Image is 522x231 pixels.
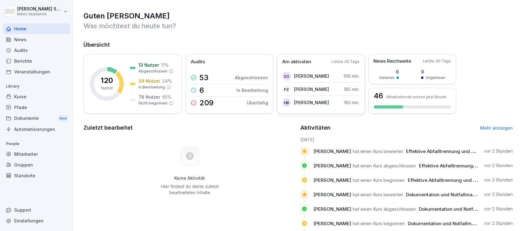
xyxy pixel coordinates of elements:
p: 183 min. [344,99,359,106]
h2: Aktivitäten [300,123,331,132]
p: 6 [199,87,204,94]
p: [PERSON_NAME] [294,86,329,92]
p: 13 Nutzer [139,62,159,68]
p: In Bearbeitung [139,84,165,90]
a: Standorte [3,170,70,181]
p: 0 [421,69,445,75]
a: Mitarbeiter [3,149,70,159]
p: 53 [199,74,208,81]
a: Berichte [3,56,70,66]
p: 209 [199,99,214,107]
p: Audits [191,58,205,65]
p: Hier findest du deine zuletzt bearbeiteten Inhalte [159,183,221,196]
p: vor 2 Stunden [484,206,513,212]
a: Mehr anzeigen [480,125,513,131]
a: Audits [3,45,70,56]
p: Mitarbeitende nutzen jetzt Bounti [386,95,446,99]
p: News Reichweite [373,58,411,65]
div: SO [282,72,291,80]
div: Dokumente [3,113,70,124]
p: Library [3,81,70,91]
p: Am aktivsten [282,58,311,65]
p: 185 min. [344,86,359,92]
h1: Guten [PERSON_NAME] [83,11,513,21]
a: DokumenteNew [3,113,70,124]
span: [PERSON_NAME] [313,148,351,154]
p: 78 Nutzer [139,94,160,100]
div: HB [282,98,291,107]
h3: 46 [374,92,383,100]
h5: Keine Aktivität [159,175,221,181]
p: vor 2 Stunden [484,162,513,169]
p: [PERSON_NAME] Schülzke [17,6,62,12]
a: Home [3,23,70,34]
span: [PERSON_NAME] [313,221,351,226]
p: vor 2 Stunden [484,177,513,183]
p: vor 2 Stunden [484,220,513,226]
p: Was möchtest du heute tun? [83,21,513,31]
p: 11 % [161,62,169,68]
span: hat einen Kurs begonnen [353,177,405,183]
span: [PERSON_NAME] [313,163,351,169]
a: Veranstaltungen [3,66,70,77]
h6: [DATE] [300,136,513,143]
p: vor 2 Stunden [484,191,513,198]
p: Nutzer [101,85,113,91]
a: News [3,34,70,45]
p: 65 % [162,94,171,100]
p: Abgeschlossen [235,74,268,81]
p: Abgeschlossen [139,69,167,74]
p: Ungelesen [425,75,445,80]
a: Automatisierungen [3,124,70,135]
h2: Übersicht [83,41,513,49]
h2: Zuletzt bearbeitet [83,123,296,132]
a: Pfade [3,102,70,113]
p: In Bearbeitung [236,87,268,93]
span: hat einen Kurs bewertet [353,148,403,154]
a: Einstellungen [3,215,70,226]
p: Überfällig [247,100,268,106]
div: New [58,115,68,122]
p: Letzte 30 Tage [423,58,451,64]
p: 120 [101,77,113,84]
p: Menü Akademie [17,12,62,16]
p: [PERSON_NAME] [294,99,329,106]
p: [PERSON_NAME] [294,73,329,79]
span: [PERSON_NAME] [313,177,351,183]
p: 24 % [162,78,172,84]
p: 199 min. [343,73,359,79]
a: Gruppen [3,159,70,170]
span: [PERSON_NAME] [313,206,351,212]
a: Kurse [3,91,70,102]
span: hat einen Kurs abgeschlossen [353,163,416,169]
span: [PERSON_NAME] [313,192,351,198]
p: 0 [379,69,399,75]
p: Letzte 30 Tage [331,59,359,65]
span: hat einen Kurs abgeschlossen [353,206,416,212]
p: 29 Nutzer [139,78,160,84]
span: hat einen Kurs begonnen [353,221,405,226]
p: People [3,139,70,149]
p: vor 2 Stunden [484,148,513,154]
span: hat einen Kurs bewertet [353,192,403,198]
p: Nicht begonnen [139,100,167,106]
div: Support [3,205,70,215]
p: Gelesen [379,75,395,80]
div: FZ [282,85,291,94]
